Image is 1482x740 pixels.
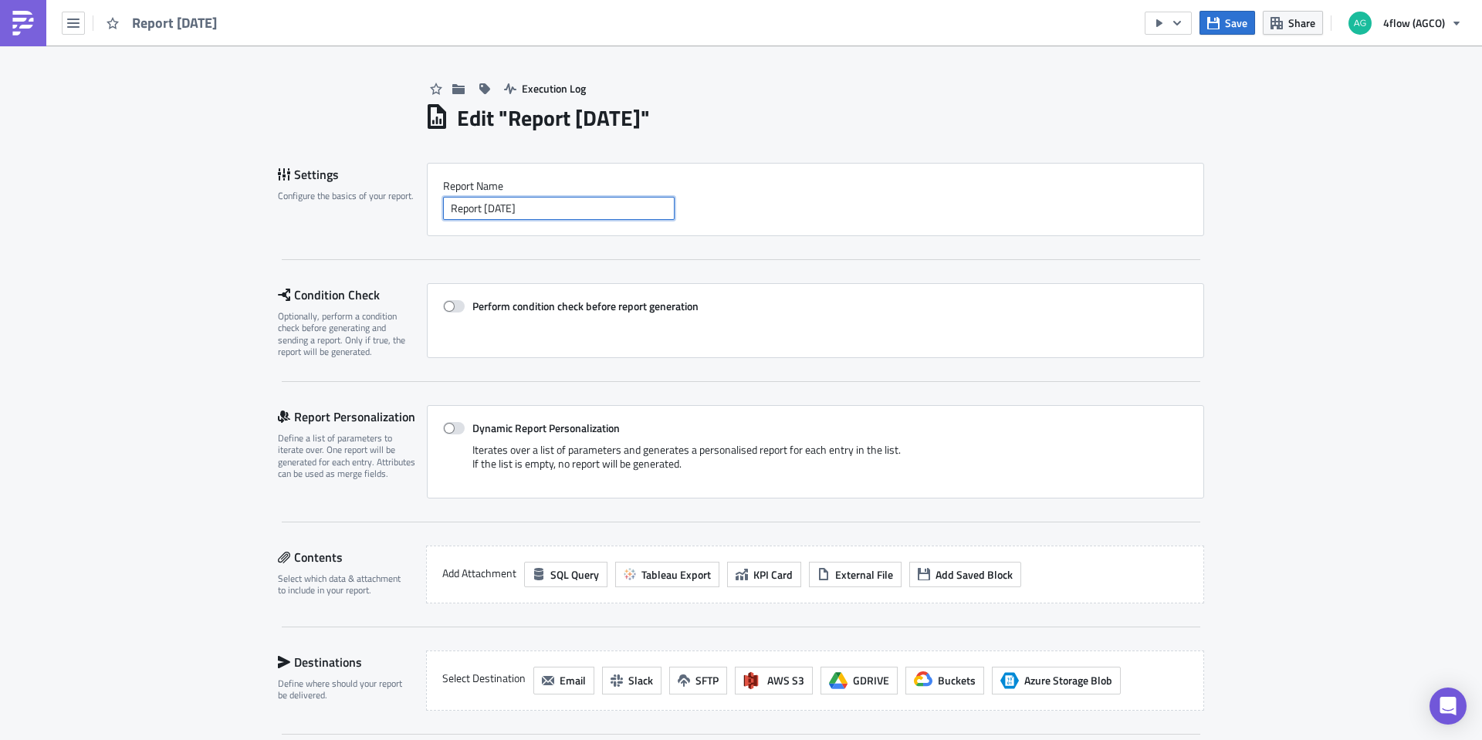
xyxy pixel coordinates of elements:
[1000,671,1019,690] span: Azure Storage Blob
[278,163,427,186] div: Settings
[278,310,417,358] div: Optionally, perform a condition check before generating and sending a report. Only if true, the r...
[278,432,417,480] div: Define a list of parameters to iterate over. One report will be generated for each entry. Attribu...
[472,420,620,436] strong: Dynamic Report Personalization
[938,672,976,688] span: Buckets
[1199,11,1255,35] button: Save
[727,562,801,587] button: KPI Card
[992,667,1121,694] button: Azure Storage BlobAzure Storage Blob
[442,562,516,585] label: Add Attachment
[735,667,813,694] button: AWS S3
[533,667,594,694] button: Email
[560,672,586,688] span: Email
[1263,11,1323,35] button: Share
[1383,15,1445,31] span: 4flow (AGCO)
[550,566,599,583] span: SQL Query
[11,11,36,35] img: PushMetrics
[615,562,719,587] button: Tableau Export
[641,566,711,583] span: Tableau Export
[1430,688,1467,725] div: Open Intercom Messenger
[522,80,586,96] span: Execution Log
[821,667,898,694] button: GDRIVE
[905,667,984,694] button: Buckets
[496,76,594,100] button: Execution Log
[809,562,902,587] button: External File
[278,405,427,428] div: Report Personalization
[669,667,727,694] button: SFTP
[695,672,719,688] span: SFTP
[278,546,408,569] div: Contents
[457,104,650,132] h1: Edit " Report [DATE] "
[278,573,408,596] div: Select which data & attachment to include in your report.
[1024,672,1112,688] span: Azure Storage Blob
[767,672,804,688] span: AWS S3
[835,566,893,583] span: External File
[132,14,218,32] span: Report [DATE]
[602,667,661,694] button: Slack
[443,179,1188,193] label: Report Nam﻿e
[278,283,427,306] div: Condition Check
[472,298,699,314] strong: Perform condition check before report generation
[909,562,1021,587] button: Add Saved Block
[278,677,408,701] div: Define where should your report be delivered.
[853,672,889,688] span: GDRIVE
[442,667,526,690] label: Select Destination
[1288,15,1315,31] span: Share
[278,650,408,674] div: Destinations
[524,562,607,587] button: SQL Query
[1225,15,1247,31] span: Save
[753,566,793,583] span: KPI Card
[1339,6,1470,40] button: 4flow (AGCO)
[443,443,1188,482] div: Iterates over a list of parameters and generates a personalised report for each entry in the list...
[278,190,417,201] div: Configure the basics of your report.
[936,566,1013,583] span: Add Saved Block
[628,672,653,688] span: Slack
[1347,10,1373,36] img: Avatar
